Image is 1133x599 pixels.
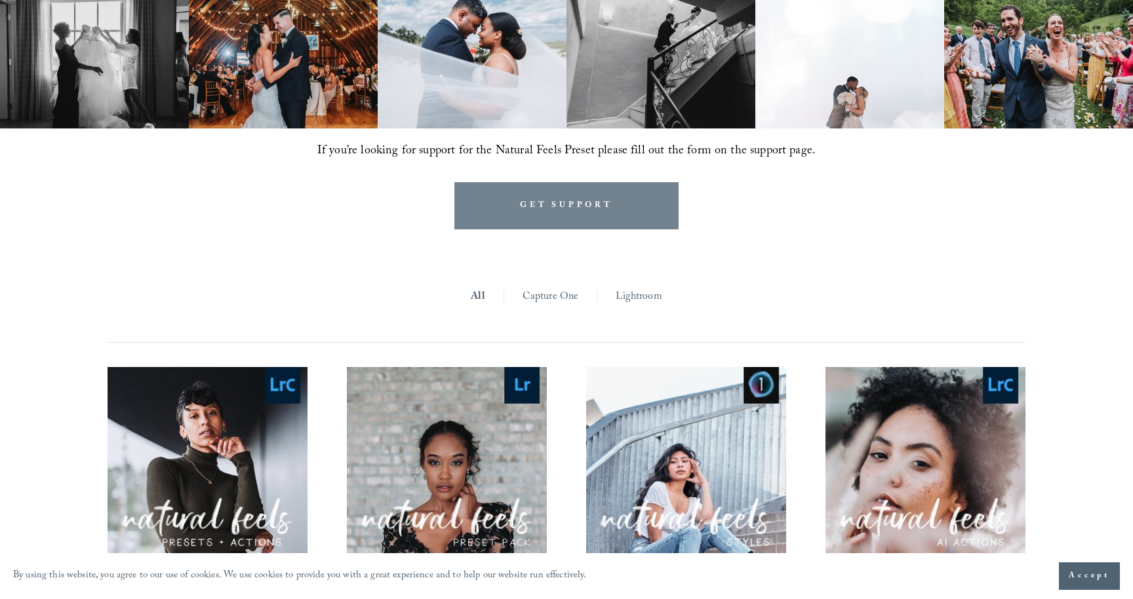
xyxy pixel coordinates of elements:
[1059,562,1120,590] button: Accept
[502,287,506,307] span: |
[317,142,816,162] span: If you’re looking for support for the Natural Feels Preset please fill out the form on the suppor...
[471,287,485,307] a: All
[523,287,579,307] a: Capture One
[1069,570,1110,583] span: Accept
[13,567,587,586] p: By using this website, you agree to our use of cookies. We use cookies to provide you with a grea...
[595,287,599,307] span: |
[616,287,662,307] a: Lightroom
[454,182,679,229] a: GET SUPPORT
